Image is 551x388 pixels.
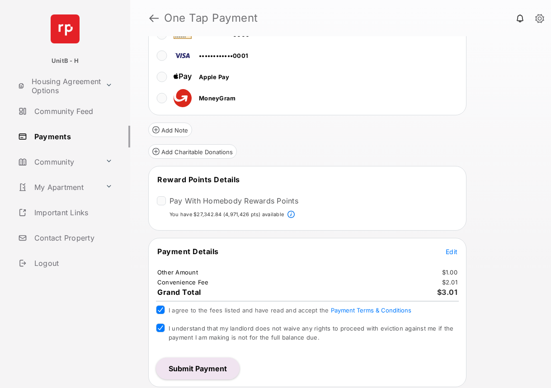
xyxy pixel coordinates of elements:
span: ••••••••••••0001 [199,52,248,59]
span: Apple Pay [199,73,229,80]
button: Add Charitable Donations [148,144,237,159]
button: Submit Payment [156,358,240,379]
a: Important Links [14,202,116,223]
button: Add Note [148,123,192,137]
span: $3.01 [437,288,458,297]
a: Community Feed [14,100,130,122]
td: Convenience Fee [157,278,209,286]
p: You have $27,342.84 (4,971,426 pts) available [170,211,284,218]
button: Edit [446,247,457,256]
span: I understand that my landlord does not waive any rights to proceed with eviction against me if th... [169,325,453,341]
button: I agree to the fees listed and have read and accept the [331,307,411,314]
label: Pay With Homebody Rewards Points [170,196,298,205]
p: UnitB - H [52,57,79,66]
a: Logout [14,252,130,274]
td: $2.01 [442,278,458,286]
td: $1.00 [442,268,458,276]
a: Community [14,151,102,173]
a: Payments [14,126,130,147]
span: Payment Details [157,247,219,256]
a: Contact Property [14,227,130,249]
span: I agree to the fees listed and have read and accept the [169,307,411,314]
strong: One Tap Payment [164,13,258,24]
td: Other Amount [157,268,198,276]
a: My Apartment [14,176,102,198]
span: Edit [446,248,457,256]
span: Reward Points Details [157,175,240,184]
span: Grand Total [157,288,201,297]
img: svg+xml;base64,PHN2ZyB4bWxucz0iaHR0cDovL3d3dy53My5vcmcvMjAwMC9zdmciIHdpZHRoPSI2NCIgaGVpZ2h0PSI2NC... [51,14,80,43]
a: Housing Agreement Options [14,75,102,97]
span: MoneyGram [199,95,235,102]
